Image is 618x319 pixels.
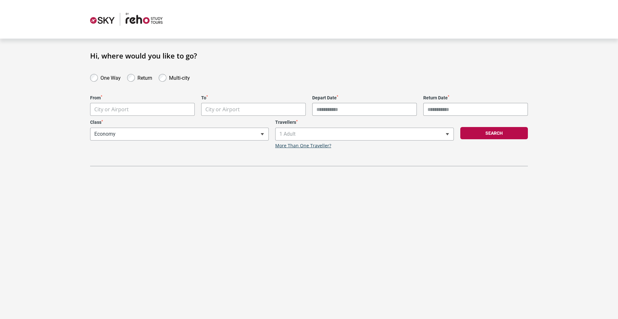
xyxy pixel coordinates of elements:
[460,127,528,139] button: Search
[201,103,306,116] span: City or Airport
[169,73,190,81] label: Multi-city
[90,51,528,60] h1: Hi, where would you like to go?
[137,73,152,81] label: Return
[275,143,331,149] a: More Than One Traveller?
[90,103,194,116] span: City or Airport
[423,95,528,101] label: Return Date
[90,103,195,116] span: City or Airport
[90,95,195,101] label: From
[275,128,454,141] span: 1 Adult
[276,128,454,140] span: 1 Adult
[90,128,268,140] span: Economy
[201,95,306,101] label: To
[90,120,269,125] label: Class
[100,73,121,81] label: One Way
[90,128,269,141] span: Economy
[205,106,240,113] span: City or Airport
[275,120,454,125] label: Travellers
[312,95,417,101] label: Depart Date
[94,106,129,113] span: City or Airport
[201,103,305,116] span: City or Airport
